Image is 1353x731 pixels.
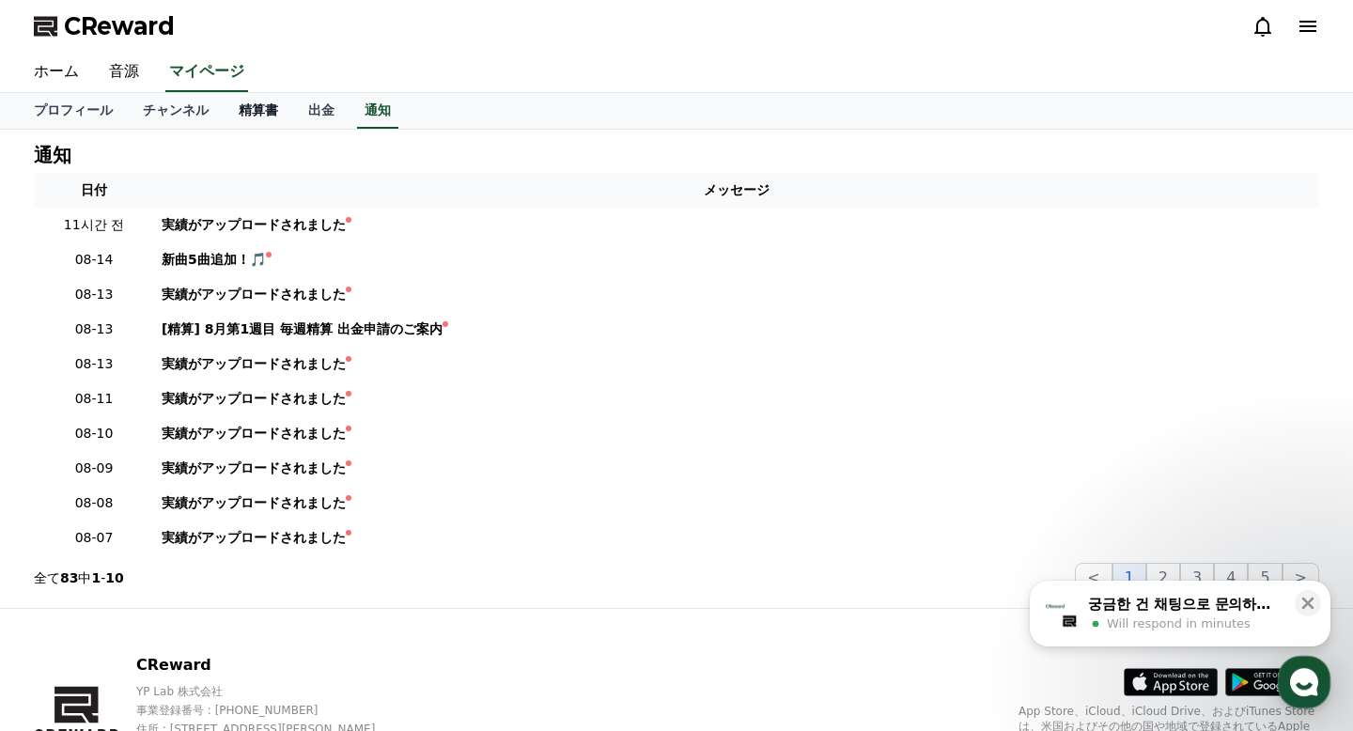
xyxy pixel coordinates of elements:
div: [精算] 8月第1週目 毎週精算 出金申請のご案内 [162,319,443,339]
p: CReward [136,654,408,677]
p: 08-07 [41,528,147,548]
a: 精算書 [224,93,293,129]
a: 出金 [293,93,350,129]
a: マイページ [165,53,248,92]
a: 新曲5曲追加！🎵 [162,250,1312,270]
span: Settings [278,603,324,618]
p: 08-14 [41,250,147,270]
div: 実績がアップロードされました [162,354,346,374]
button: 3 [1180,563,1214,593]
p: 08-13 [41,285,147,304]
p: 08-13 [41,319,147,339]
div: 実績がアップロードされました [162,285,346,304]
span: CReward [64,11,175,41]
a: Messages [124,575,242,622]
a: 通知 [357,93,398,129]
th: メッセージ [154,173,1319,208]
a: 実績がアップロードされました [162,285,1312,304]
p: 08-13 [41,354,147,374]
a: 実績がアップロードされました [162,493,1312,513]
a: 実績がアップロードされました [162,389,1312,409]
button: 2 [1146,563,1180,593]
strong: 10 [105,570,123,585]
a: Home [6,575,124,622]
a: 音源 [94,53,154,92]
div: 実績がアップロードされました [162,424,346,443]
h4: 通知 [34,145,71,165]
a: 実績がアップロードされました [162,354,1312,374]
a: チャンネル [128,93,224,129]
p: 事業登録番号 : [PHONE_NUMBER] [136,703,408,718]
p: 全て 中 - [34,568,124,587]
a: 実績がアップロードされました [162,528,1312,548]
p: YP Lab 株式会社 [136,684,408,699]
button: < [1075,563,1112,593]
div: 実績がアップロードされました [162,459,346,478]
span: Home [48,603,81,618]
a: 実績がアップロードされました [162,459,1312,478]
a: 実績がアップロードされました [162,424,1312,443]
th: 日付 [34,173,154,208]
p: 11시간 전 [41,215,147,235]
button: 4 [1214,563,1248,593]
div: 実績がアップロードされました [162,528,346,548]
a: CReward [34,11,175,41]
button: 5 [1248,563,1282,593]
span: Messages [156,604,211,619]
a: ホーム [19,53,94,92]
p: 08-08 [41,493,147,513]
button: 1 [1112,563,1146,593]
button: > [1283,563,1319,593]
p: 08-10 [41,424,147,443]
div: 実績がアップロードされました [162,389,346,409]
p: 08-11 [41,389,147,409]
div: 実績がアップロードされました [162,215,346,235]
strong: 83 [60,570,78,585]
a: [精算] 8月第1週目 毎週精算 出金申請のご案内 [162,319,1312,339]
a: 実績がアップロードされました [162,215,1312,235]
a: Settings [242,575,361,622]
div: 新曲5曲追加！🎵 [162,250,266,270]
div: 実績がアップロードされました [162,493,346,513]
a: プロフィール [19,93,128,129]
p: 08-09 [41,459,147,478]
strong: 1 [91,570,101,585]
